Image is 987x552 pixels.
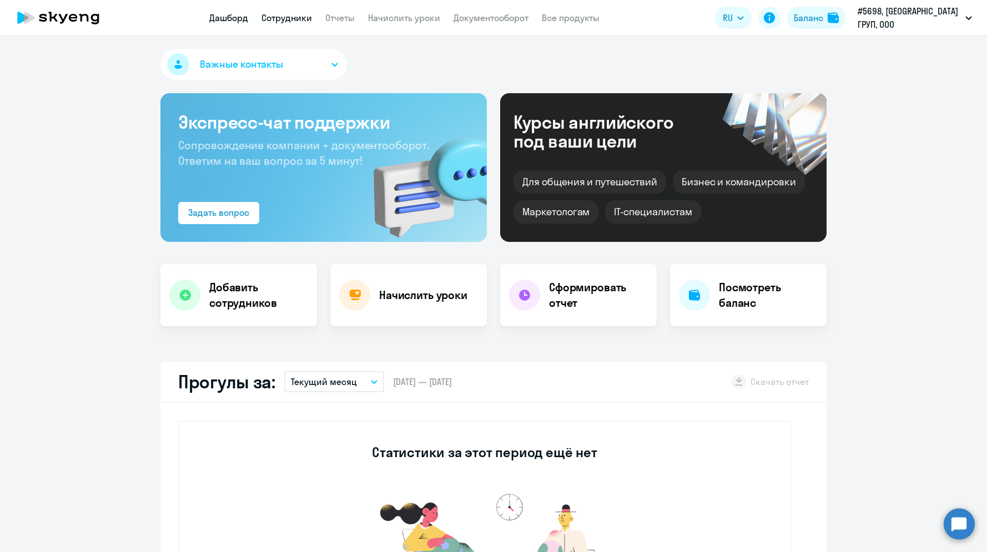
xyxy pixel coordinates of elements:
[178,138,429,168] span: Сопровождение компании + документооборот. Ответим на ваш вопрос за 5 минут!
[200,57,283,72] span: Важные контакты
[178,202,259,224] button: Задать вопрос
[513,113,703,150] div: Курсы английского под ваши цели
[828,12,839,23] img: balance
[261,12,312,23] a: Сотрудники
[393,376,452,388] span: [DATE] — [DATE]
[291,375,357,388] p: Текущий месяц
[549,280,648,311] h4: Сформировать отчет
[379,287,467,303] h4: Начислить уроки
[513,170,666,194] div: Для общения и путешествий
[178,371,275,393] h2: Прогулы за:
[542,12,600,23] a: Все продукты
[723,11,733,24] span: RU
[372,443,597,461] h3: Статистики за этот период ещё нет
[209,280,308,311] h4: Добавить сотрудников
[357,117,487,242] img: bg-img
[852,4,978,31] button: #5698, [GEOGRAPHIC_DATA] ГРУП, ООО
[794,11,823,24] div: Баланс
[858,4,961,31] p: #5698, [GEOGRAPHIC_DATA] ГРУП, ООО
[178,111,469,133] h3: Экспресс-чат поддержки
[284,371,384,392] button: Текущий месяц
[454,12,528,23] a: Документооборот
[513,200,598,224] div: Маркетологам
[160,49,347,80] button: Важные контакты
[719,280,818,311] h4: Посмотреть баланс
[673,170,805,194] div: Бизнес и командировки
[715,7,752,29] button: RU
[325,12,355,23] a: Отчеты
[188,206,249,219] div: Задать вопрос
[209,12,248,23] a: Дашборд
[787,7,845,29] button: Балансbalance
[368,12,440,23] a: Начислить уроки
[605,200,701,224] div: IT-специалистам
